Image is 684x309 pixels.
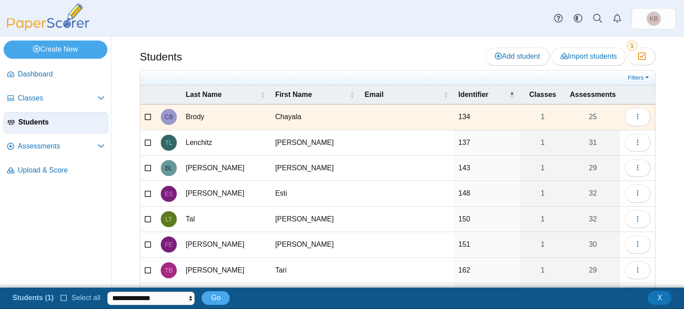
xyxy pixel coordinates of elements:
[454,130,520,156] td: 137
[165,216,172,222] span: Leah Tal
[650,16,658,22] span: Kerem Bais Yaakov
[4,64,108,85] a: Dashboard
[18,69,105,79] span: Dashboard
[520,258,566,283] a: 1
[4,88,108,109] a: Classes
[365,91,384,98] span: Email
[271,156,360,181] td: [PERSON_NAME]
[647,12,661,26] span: Kerem Bais Yaakov
[520,130,566,155] a: 1
[4,24,93,32] a: PaperScorer
[271,232,360,257] td: [PERSON_NAME]
[631,8,676,29] a: Kerem Bais Yaakov
[495,52,540,60] span: Add student
[570,91,616,98] span: Assessments
[454,156,520,181] td: 143
[181,156,271,181] td: [PERSON_NAME]
[165,140,172,146] span: Tzipora Chava Lenchitz
[181,130,271,156] td: Lenchitz
[454,258,520,283] td: 162
[566,156,620,181] a: 29
[275,91,312,98] span: First Name
[271,104,360,130] td: Chayala
[271,130,360,156] td: [PERSON_NAME]
[458,91,489,98] span: Identifier
[551,48,626,65] a: Import students
[520,283,566,308] a: 1
[164,114,173,120] span: Chayala Brody
[4,4,93,31] img: PaperScorer
[454,181,520,206] td: 148
[628,48,655,65] button: 1
[271,207,360,232] td: [PERSON_NAME]
[165,267,173,273] span: Tari Berman
[566,104,620,129] a: 25
[520,156,566,181] a: 1
[566,130,620,155] a: 31
[648,291,672,305] button: Close
[454,283,520,309] td: 168
[657,294,662,301] span: X
[202,291,230,305] button: Go
[454,104,520,130] td: 134
[520,104,566,129] a: 1
[529,91,556,98] span: Classes
[181,207,271,232] td: Tal
[181,232,271,257] td: [PERSON_NAME]
[18,117,104,127] span: Students
[18,141,98,151] span: Assessments
[186,91,222,98] span: Last Name
[520,232,566,257] a: 1
[165,191,173,197] span: Esti Schwartz
[566,181,620,206] a: 32
[181,283,271,309] td: Brog
[4,112,108,133] a: Students
[485,48,549,65] a: Add student
[4,40,107,58] a: Create New
[271,283,360,309] td: [PERSON_NAME]
[4,160,108,181] a: Upload & Score
[607,9,627,28] a: Alerts
[271,258,360,283] td: Tari
[566,207,620,232] a: 32
[520,207,566,232] a: 1
[566,283,620,308] a: 33
[68,294,100,301] span: Select all
[140,49,182,64] h1: Students
[520,181,566,206] a: 1
[260,85,265,104] span: Last Name : Activate to sort
[566,258,620,283] a: 29
[4,136,108,157] a: Assessments
[509,85,515,104] span: Identifier : Activate to invert sorting
[181,104,271,130] td: Brody
[18,165,105,175] span: Upload & Score
[12,293,53,303] li: Students (1)
[626,73,653,82] a: Filters
[561,52,617,60] span: Import students
[165,241,173,248] span: Faigy Eisen
[566,232,620,257] a: 30
[181,181,271,206] td: [PERSON_NAME]
[443,85,448,104] span: Email : Activate to sort
[211,294,220,301] span: Go
[627,40,638,51] span: 1
[18,93,98,103] span: Classes
[454,207,520,232] td: 150
[350,85,355,104] span: First Name : Activate to sort
[165,165,172,171] span: Bracha Yehudis Liberman
[181,258,271,283] td: [PERSON_NAME]
[271,181,360,206] td: Esti
[454,232,520,257] td: 151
